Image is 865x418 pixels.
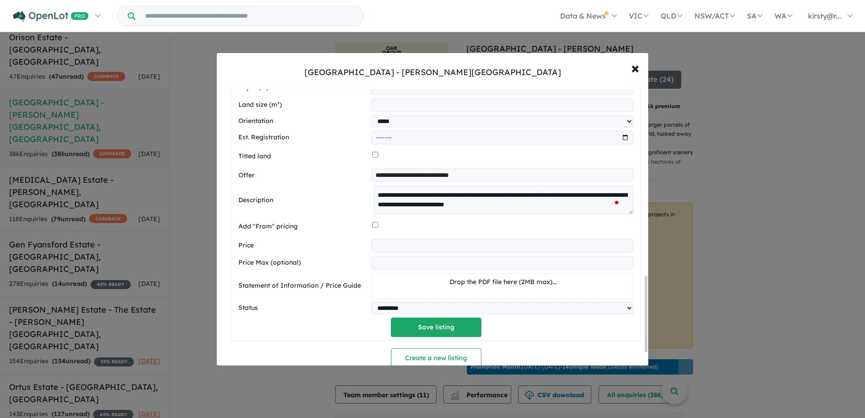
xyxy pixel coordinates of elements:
textarea: To enrich screen reader interactions, please activate Accessibility in Grammarly extension settings [374,185,633,214]
input: Try estate name, suburb, builder or developer [137,6,361,26]
label: Statement of Information / Price Guide [238,280,369,291]
span: kirsty@r... [808,11,841,20]
label: Add "From" pricing [238,221,369,232]
span: × [631,58,639,77]
label: Land size (m²) [238,100,368,110]
button: Save listing [391,318,481,337]
img: Openlot PRO Logo White [13,11,89,22]
p: Drop the PDF file here (2MB max)... [376,277,630,288]
label: Titled land [238,151,369,162]
label: Est. Registration [238,132,368,143]
label: Price Max (optional) [238,257,368,268]
label: Offer [238,170,368,181]
div: [GEOGRAPHIC_DATA] - [PERSON_NAME][GEOGRAPHIC_DATA] [304,66,561,78]
label: Status [238,303,368,313]
label: Price [238,240,368,251]
label: Description [238,195,370,206]
label: Orientation [238,116,368,127]
button: Create a new listing [391,348,481,368]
